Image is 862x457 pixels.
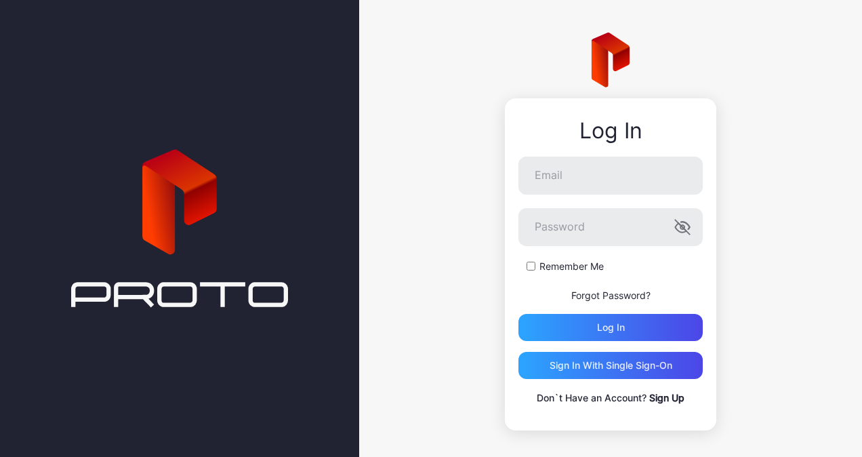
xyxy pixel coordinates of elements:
[518,314,703,341] button: Log in
[550,360,672,371] div: Sign in With Single Sign-On
[649,392,684,403] a: Sign Up
[518,119,703,143] div: Log In
[518,352,703,379] button: Sign in With Single Sign-On
[597,322,625,333] div: Log in
[674,219,691,235] button: Password
[518,208,703,246] input: Password
[518,157,703,195] input: Email
[571,290,651,301] a: Forgot Password?
[518,390,703,406] p: Don`t Have an Account?
[539,260,604,273] label: Remember Me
